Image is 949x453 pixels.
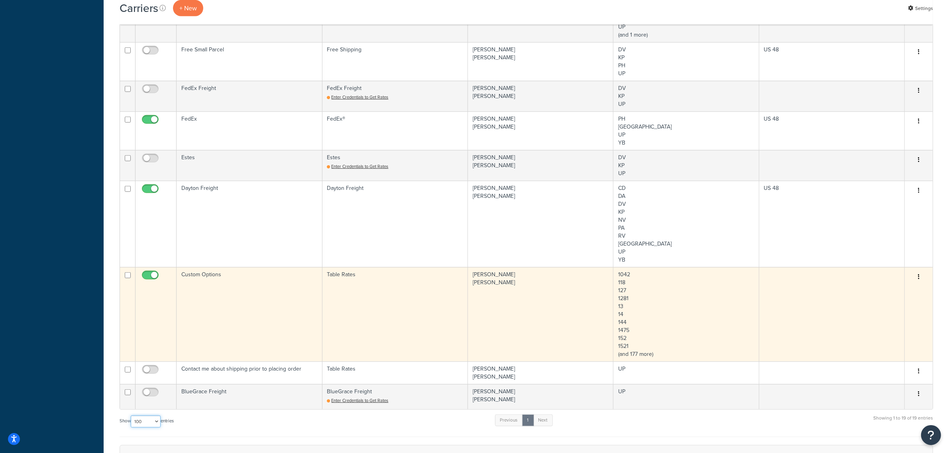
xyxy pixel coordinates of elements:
td: Free Shipping [322,42,468,81]
h1: Carriers [120,0,158,16]
td: US 48 [759,181,905,267]
td: US 48 [759,42,905,81]
span: Enter Credentials to Get Rates [332,163,389,170]
span: Enter Credentials to Get Rates [332,397,389,404]
td: DV KP UP [613,81,759,111]
span: Enter Credentials to Get Rates [332,94,389,100]
td: Estes [322,150,468,181]
button: Open Resource Center [921,425,941,445]
td: Dayton Freight [322,181,468,267]
td: Table Rates [322,267,468,361]
td: FedEx [177,111,322,150]
td: Contact me about shipping prior to placing order [177,361,322,384]
a: 1 [522,414,534,426]
td: [PERSON_NAME] [PERSON_NAME] [468,81,613,111]
td: [PERSON_NAME] [PERSON_NAME] [468,361,613,384]
td: [PERSON_NAME] [PERSON_NAME] [468,111,613,150]
td: FedEx Freight [177,81,322,111]
td: FedEx® [322,111,468,150]
a: Enter Credentials to Get Rates [327,397,389,404]
a: Previous [495,414,523,426]
select: Showentries [131,416,161,428]
div: Showing 1 to 19 of 19 entries [873,414,933,431]
td: Table Rates [322,361,468,384]
td: [PERSON_NAME] [PERSON_NAME] [468,181,613,267]
td: [PERSON_NAME] [PERSON_NAME] [468,150,613,181]
label: Show entries [120,416,174,428]
a: Settings [908,3,933,14]
td: [PERSON_NAME] [PERSON_NAME] [468,42,613,81]
td: UP [613,361,759,384]
td: Dayton Freight [177,181,322,267]
td: DV KP UP [613,150,759,181]
td: Free Small Parcel [177,42,322,81]
td: UP [613,384,759,409]
a: Enter Credentials to Get Rates [327,94,389,100]
td: DV KP PH UP [613,42,759,81]
td: FedEx Freight [322,81,468,111]
td: US 48 [759,111,905,150]
td: PH [GEOGRAPHIC_DATA] UP YB [613,111,759,150]
td: CD DA DV KP NV PA RV [GEOGRAPHIC_DATA] UP YB [613,181,759,267]
td: Estes [177,150,322,181]
a: Enter Credentials to Get Rates [327,163,389,170]
a: Next [533,414,553,426]
td: [PERSON_NAME] [PERSON_NAME] [468,267,613,361]
td: BlueGrace Freight [177,384,322,409]
td: Custom Options [177,267,322,361]
td: [PERSON_NAME] [PERSON_NAME] [468,384,613,409]
td: BlueGrace Freight [322,384,468,409]
td: 1042 118 127 1281 13 14 144 1475 152 1521 (and 177 more) [613,267,759,361]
